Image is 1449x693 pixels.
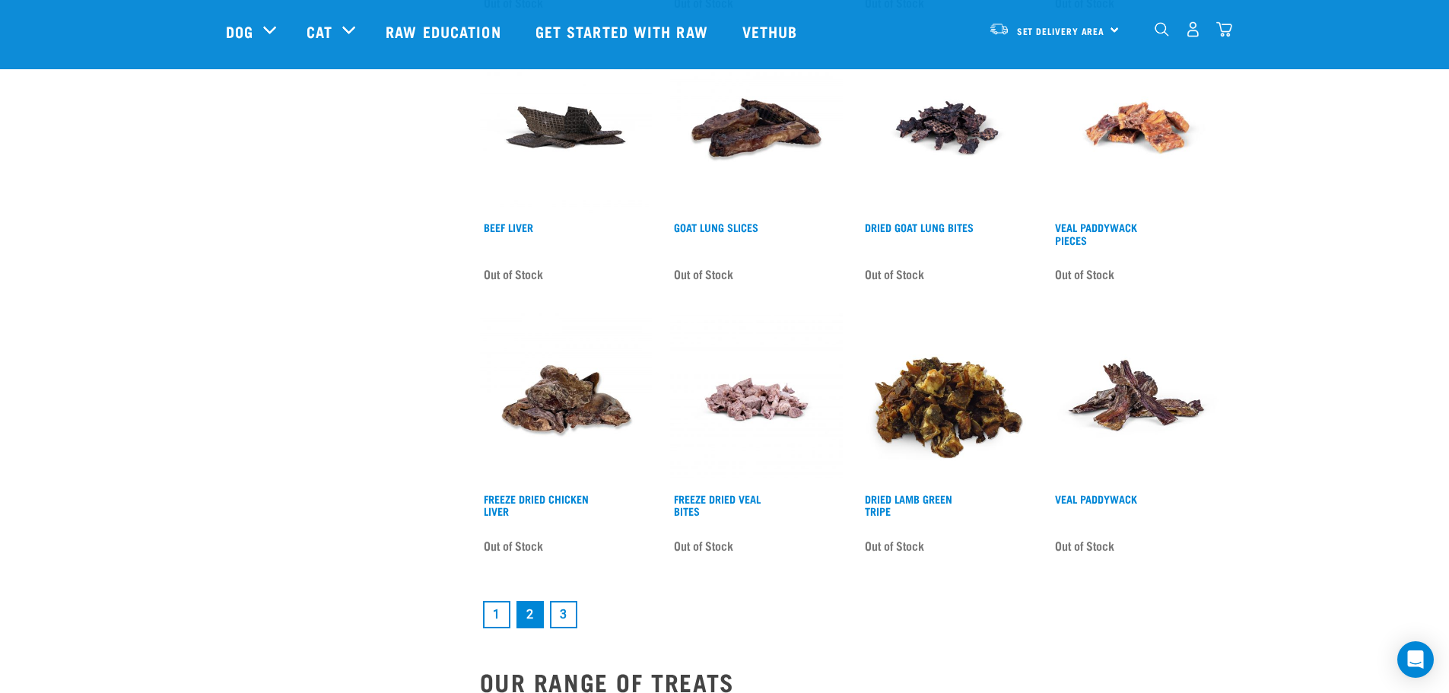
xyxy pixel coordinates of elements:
img: Veal pad pieces [1051,41,1224,214]
img: Stack of Veal Paddywhack For Pets [1051,313,1224,485]
a: Veal Paddywack Pieces [1055,224,1137,242]
a: Dog [226,20,253,43]
span: Out of Stock [674,534,733,557]
img: Beef Liver [480,41,653,214]
a: Dried Lamb Green Tripe [865,496,952,513]
a: Raw Education [370,1,520,62]
a: Cat [307,20,332,43]
span: Set Delivery Area [1017,28,1105,33]
a: Goat Lung Slices [674,224,758,230]
nav: pagination [480,598,1224,631]
a: Page 2 [516,601,544,628]
div: Open Intercom Messenger [1397,641,1434,678]
a: Freeze Dried Chicken Liver [484,496,589,513]
a: Get started with Raw [520,1,727,62]
span: Out of Stock [484,262,543,285]
a: Goto page 3 [550,601,577,628]
img: 16327 [480,313,653,485]
img: home-icon-1@2x.png [1155,22,1169,37]
a: Goto page 1 [483,601,510,628]
img: Pile Of Dried Lamb Tripe For Pets [861,313,1034,485]
img: 59052 [670,41,843,214]
a: Beef Liver [484,224,533,230]
img: Dried Veal Bites 1698 [670,313,843,485]
a: Dried Goat Lung Bites [865,224,974,230]
a: Freeze Dried Veal Bites [674,496,761,513]
span: Out of Stock [865,534,924,557]
a: Vethub [727,1,817,62]
img: Venison Lung Bites [861,41,1034,214]
img: home-icon@2x.png [1216,21,1232,37]
img: van-moving.png [989,22,1009,36]
span: Out of Stock [1055,534,1114,557]
a: Veal Paddywack [1055,496,1137,501]
span: Out of Stock [674,262,733,285]
img: user.png [1185,21,1201,37]
span: Out of Stock [484,534,543,557]
span: Out of Stock [865,262,924,285]
span: Out of Stock [1055,262,1114,285]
